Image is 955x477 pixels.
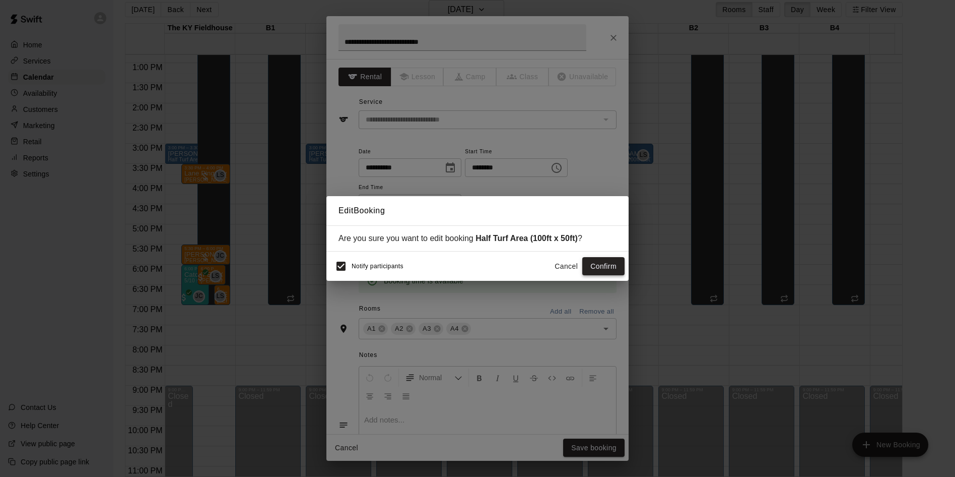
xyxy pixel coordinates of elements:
span: Notify participants [352,263,403,270]
button: Cancel [550,257,582,276]
strong: Half Turf Area (100ft x 50ft) [475,234,578,243]
button: Confirm [582,257,625,276]
h2: Edit Booking [326,196,629,225]
div: Are you sure you want to edit booking ? [338,234,617,243]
